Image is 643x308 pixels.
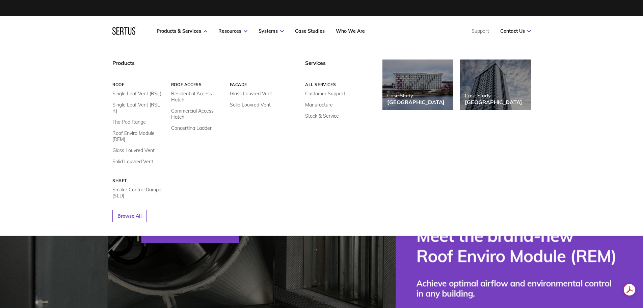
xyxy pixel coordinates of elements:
[465,92,522,99] div: Case Study
[336,28,365,34] a: Who We Are
[112,119,146,125] a: The Pod Range
[305,60,362,73] div: Services
[112,187,166,199] a: Smoke Control Damper (SLD)
[230,102,270,108] a: Solid Louvred Vent
[500,28,531,34] a: Contact Us
[305,102,333,108] a: Manufacture
[305,82,362,87] a: All services
[112,130,166,142] a: Roof Enviro Module (REM)
[157,28,207,34] a: Products & Services
[112,102,166,114] a: Single Leaf Vent (RSL-R)
[305,91,345,97] a: Customer Support
[230,82,283,87] a: Facade
[112,178,166,183] a: Shaft
[112,210,147,222] a: Browse All
[295,28,325,34] a: Case Studies
[112,60,283,73] div: Products
[387,92,445,99] div: Case Study
[171,82,224,87] a: Roof Access
[112,91,161,97] a: Single Leaf Vent (RSL)
[112,147,155,153] a: Glass Louvred Vent
[218,28,247,34] a: Resources
[171,108,224,120] a: Commercial Access Hatch
[382,60,453,110] a: Case Study[GEOGRAPHIC_DATA]
[259,28,284,34] a: Systems
[171,91,224,103] a: Residential Access Hatch
[112,82,166,87] a: Roof
[305,113,339,119] a: Stock & Service
[465,99,522,105] div: [GEOGRAPHIC_DATA]
[460,60,531,110] a: Case Study[GEOGRAPHIC_DATA]
[171,125,211,131] a: Concertina Ladder
[472,28,489,34] a: Support
[521,230,643,308] iframe: Chat Widget
[387,99,445,105] div: [GEOGRAPHIC_DATA]
[230,91,272,97] a: Glass Louvred Vent
[112,159,153,165] a: Solid Louvred Vent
